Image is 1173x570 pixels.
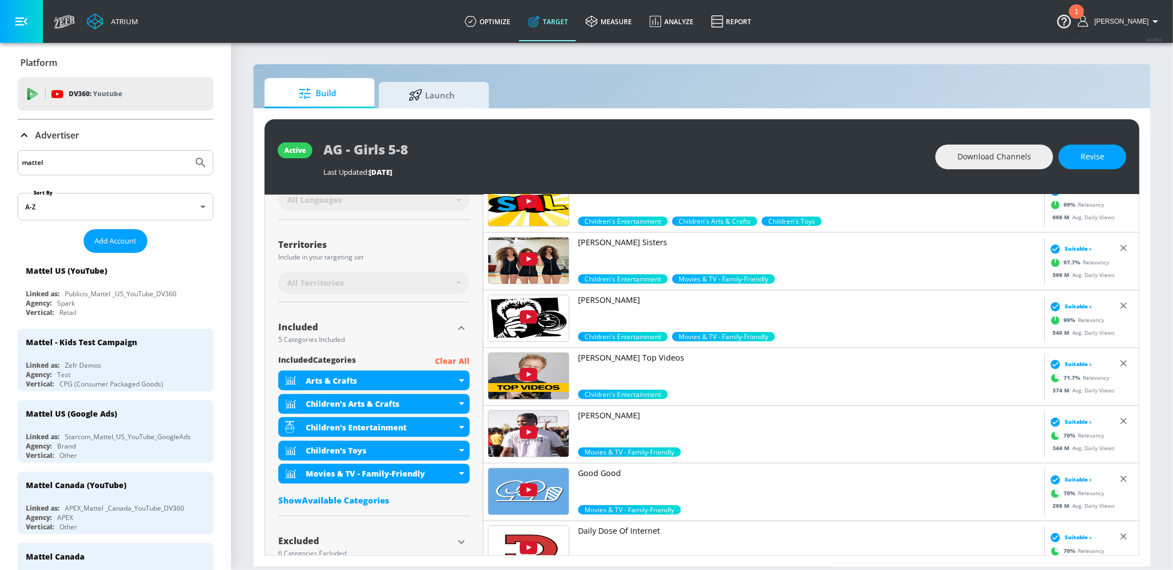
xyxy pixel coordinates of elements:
[672,274,775,284] div: 50.0%
[1053,502,1073,510] span: 298 M
[278,464,470,484] div: Movies & TV - Family-Friendly
[1064,316,1078,324] span: 99 %
[1065,302,1092,311] span: Suitable ›
[1048,197,1105,213] div: Relevancy
[578,447,681,457] div: 70.0%
[1049,5,1080,36] button: Open Resource Center, 1 new notification
[578,352,1040,390] a: [PERSON_NAME] Top Videos
[672,217,757,226] span: Children's Arts & Crafts
[1065,418,1092,426] span: Suitable ›
[1065,475,1092,484] span: Suitable ›
[577,2,641,41] a: measure
[278,189,470,211] div: All Languages
[488,237,569,284] img: UU5sGdW8Jf7ijogDhcIFRmlw
[18,257,213,320] div: Mattel US (YouTube)Linked as:Publicis_Mattel _US_YouTube_DV360Agency:SparkVertical:Retail
[26,289,59,298] div: Linked as:
[1090,18,1149,25] span: login as: casey.cohen@zefr.com
[488,353,569,399] img: UUiU9mHY9vsfwO-VEpIlfrow
[278,495,470,506] div: ShowAvailable Categories
[278,272,470,294] div: All Territories
[26,451,54,460] div: Vertical:
[1081,150,1104,164] span: Revise
[578,237,1040,248] p: [PERSON_NAME] Sisters
[278,336,453,343] div: 5 Categories Included
[26,513,52,522] div: Agency:
[20,57,57,69] p: Platform
[1048,386,1115,395] div: Avg. Daily Views
[1048,244,1092,254] div: Suitable ›
[935,145,1053,169] button: Download Channels
[65,361,101,370] div: Zefr Demos
[1075,12,1078,26] div: 1
[672,274,775,284] span: Movies & TV - Family-Friendly
[1053,386,1073,394] span: 374 M
[323,167,924,177] div: Last Updated:
[1053,444,1073,452] span: 344 M
[1048,254,1110,271] div: Relevancy
[1048,428,1105,444] div: Relevancy
[488,468,569,514] img: UUfi-mPMOmche6WI-jkvnGXw
[306,445,456,456] div: Children's Toys
[578,525,1040,563] a: Daily Dose Of Internet
[26,337,137,347] div: Mattel - Kids Test Campaign
[1064,201,1078,209] span: 99 %
[107,16,138,26] div: Atrium
[1053,271,1073,279] span: 599 M
[1053,213,1073,221] span: 666 M
[578,332,668,341] span: Children's Entertainment
[1048,271,1115,279] div: Avg. Daily Views
[26,522,54,532] div: Vertical:
[762,217,822,226] span: Children's Toys
[578,505,681,514] span: Movies & TV - Family-Friendly
[390,82,473,108] span: Launch
[278,417,470,437] div: Children's Entertainment
[26,408,117,419] div: Mattel US (Google Ads)
[57,370,70,379] div: Test
[1048,532,1092,543] div: Suitable ›
[1048,301,1092,312] div: Suitable ›
[578,295,1040,306] p: [PERSON_NAME]
[578,217,668,226] div: 99.0%
[1048,502,1115,510] div: Avg. Daily Views
[93,88,122,99] p: Youtube
[1064,547,1078,555] span: 70 %
[672,217,757,226] div: 99.0%
[278,240,470,249] div: Territories
[306,468,456,479] div: Movies & TV - Family-Friendly
[65,289,177,298] div: Publicis_Mattel _US_YouTube_DV360
[306,422,456,433] div: Children's Entertainment
[57,298,75,308] div: Spark
[578,505,681,514] div: 70.0%
[1048,485,1105,502] div: Relevancy
[1048,213,1115,222] div: Avg. Daily Views
[26,370,52,379] div: Agency:
[26,298,52,308] div: Agency:
[702,2,760,41] a: Report
[1064,258,1083,267] span: 97.7 %
[672,332,775,341] span: Movies & TV - Family-Friendly
[578,352,1040,363] p: [PERSON_NAME] Top Videos
[456,2,519,41] a: optimize
[278,441,470,461] div: Children's Toys
[578,332,668,341] div: 99.0%
[26,480,126,490] div: Mattel Canada (YouTube)
[278,394,470,414] div: Children's Arts & Crafts
[59,522,77,532] div: Other
[18,47,213,78] div: Platform
[18,400,213,463] div: Mattel US (Google Ads)Linked as:Starcom_Mattel_US_YouTube_GoogleAdsAgency:BrandVertical:Other
[1048,444,1115,452] div: Avg. Daily Views
[278,254,470,261] div: Include in your targeting set
[435,355,470,368] p: Clear All
[1065,245,1092,253] span: Suitable ›
[578,468,1040,505] a: Good Good
[278,323,453,331] div: Included
[26,551,85,562] div: Mattel Canada
[18,193,213,220] div: A-Z
[488,295,569,341] img: UUKaCalz5N5ienIbfPzEbYuA
[578,390,668,399] div: 71.7%
[306,399,456,409] div: Children's Arts & Crafts
[488,180,569,226] img: UUnSWkrRWNQWNhDusoWr_HXQ
[578,217,668,226] span: Children's Entertainment
[278,355,356,368] span: included Categories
